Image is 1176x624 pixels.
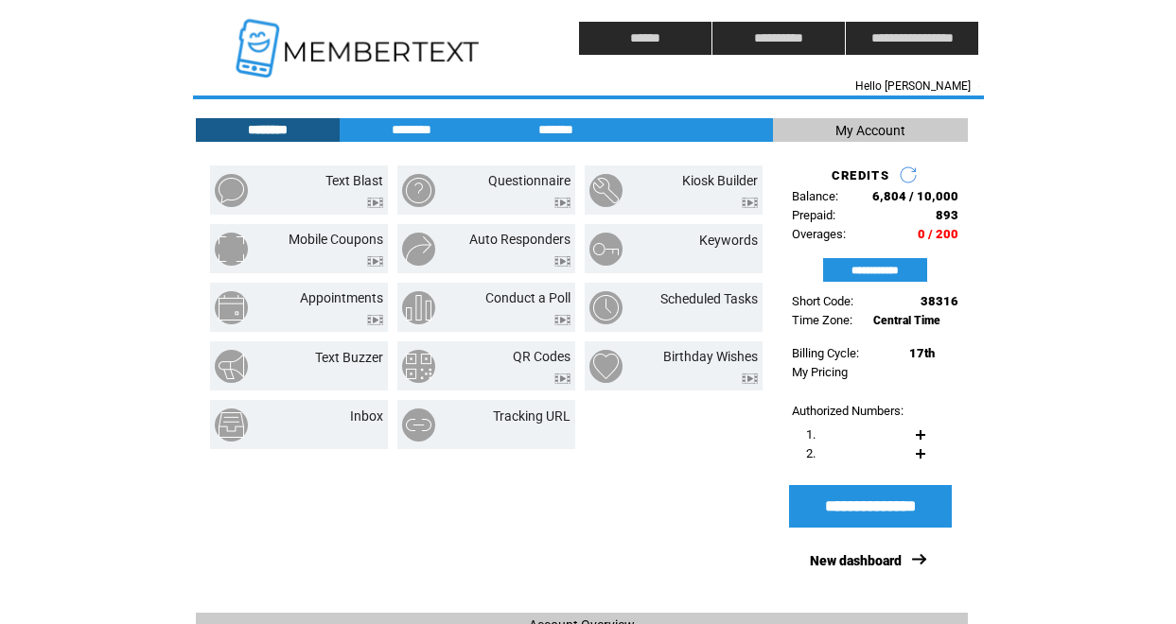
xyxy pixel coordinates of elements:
img: text-blast.png [215,174,248,207]
span: Time Zone: [792,313,852,327]
span: Prepaid: [792,208,835,222]
img: auto-responders.png [402,233,435,266]
a: My Pricing [792,365,848,379]
span: 0 / 200 [918,227,958,241]
img: qr-codes.png [402,350,435,383]
img: text-buzzer.png [215,350,248,383]
span: Short Code: [792,294,853,308]
span: Overages: [792,227,846,241]
a: Text Blast [325,173,383,188]
img: mobile-coupons.png [215,233,248,266]
span: Authorized Numbers: [792,404,904,418]
span: Balance: [792,189,838,203]
img: keywords.png [589,233,623,266]
img: video.png [554,315,570,325]
img: inbox.png [215,408,248,442]
span: 17th [909,346,935,360]
img: video.png [742,198,758,208]
span: 1. [806,427,816,442]
img: video.png [554,373,570,384]
a: New dashboard [810,553,902,568]
span: Central Time [873,314,940,327]
img: video.png [554,198,570,208]
a: Text Buzzer [315,350,383,365]
span: 893 [936,208,958,222]
span: Billing Cycle: [792,346,859,360]
a: Mobile Coupons [289,232,383,247]
a: Keywords [699,233,758,248]
span: 2. [806,446,816,460]
span: CREDITS [832,168,889,182]
img: tracking-url.png [402,408,435,442]
img: questionnaire.png [402,174,435,207]
img: kiosk-builder.png [589,174,623,207]
span: 6,804 / 10,000 [872,189,958,203]
span: Hello [PERSON_NAME] [855,79,971,93]
img: video.png [367,256,383,267]
a: Inbox [350,408,383,424]
a: Tracking URL [493,408,570,424]
img: video.png [554,256,570,267]
a: Kiosk Builder [682,173,758,188]
a: Appointments [300,290,383,305]
a: Auto Responders [469,232,570,247]
span: 38316 [921,294,958,308]
img: video.png [742,373,758,384]
img: video.png [367,315,383,325]
a: Birthday Wishes [663,349,758,364]
img: birthday-wishes.png [589,350,623,383]
a: Conduct a Poll [485,290,570,305]
img: appointments.png [215,291,248,324]
a: Scheduled Tasks [660,291,758,306]
img: conduct-a-poll.png [402,291,435,324]
img: scheduled-tasks.png [589,291,623,324]
img: video.png [367,198,383,208]
span: My Account [835,123,905,138]
a: Questionnaire [488,173,570,188]
a: QR Codes [513,349,570,364]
